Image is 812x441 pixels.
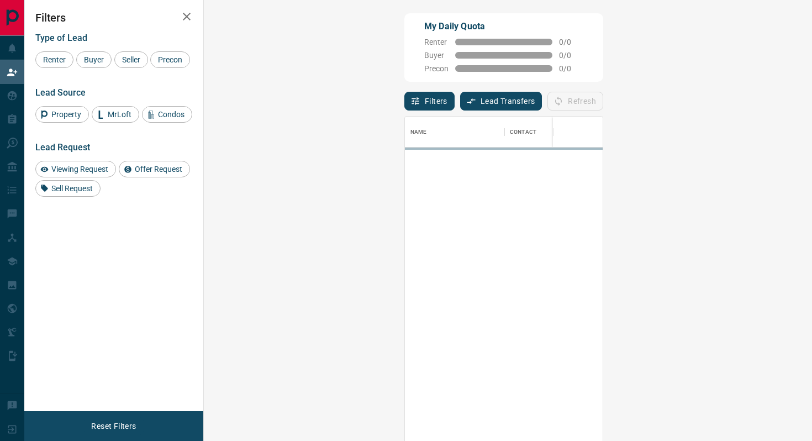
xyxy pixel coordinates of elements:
[154,110,188,119] span: Condos
[118,55,144,64] span: Seller
[410,117,427,148] div: Name
[150,51,190,68] div: Precon
[35,11,192,24] h2: Filters
[104,110,135,119] span: MrLoft
[35,142,90,153] span: Lead Request
[48,110,85,119] span: Property
[460,92,542,111] button: Lead Transfers
[35,106,89,123] div: Property
[80,55,108,64] span: Buyer
[142,106,192,123] div: Condos
[48,184,97,193] span: Sell Request
[424,20,583,33] p: My Daily Quota
[119,161,190,177] div: Offer Request
[76,51,112,68] div: Buyer
[92,106,139,123] div: MrLoft
[510,117,536,148] div: Contact
[131,165,186,174] span: Offer Request
[154,55,186,64] span: Precon
[559,64,583,73] span: 0 / 0
[424,38,449,46] span: Renter
[48,165,112,174] span: Viewing Request
[559,38,583,46] span: 0 / 0
[405,117,504,148] div: Name
[35,180,101,197] div: Sell Request
[84,417,143,435] button: Reset Filters
[35,87,86,98] span: Lead Source
[559,51,583,60] span: 0 / 0
[424,64,449,73] span: Precon
[35,51,73,68] div: Renter
[35,33,87,43] span: Type of Lead
[114,51,148,68] div: Seller
[404,92,455,111] button: Filters
[35,161,116,177] div: Viewing Request
[504,117,593,148] div: Contact
[424,51,449,60] span: Buyer
[39,55,70,64] span: Renter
